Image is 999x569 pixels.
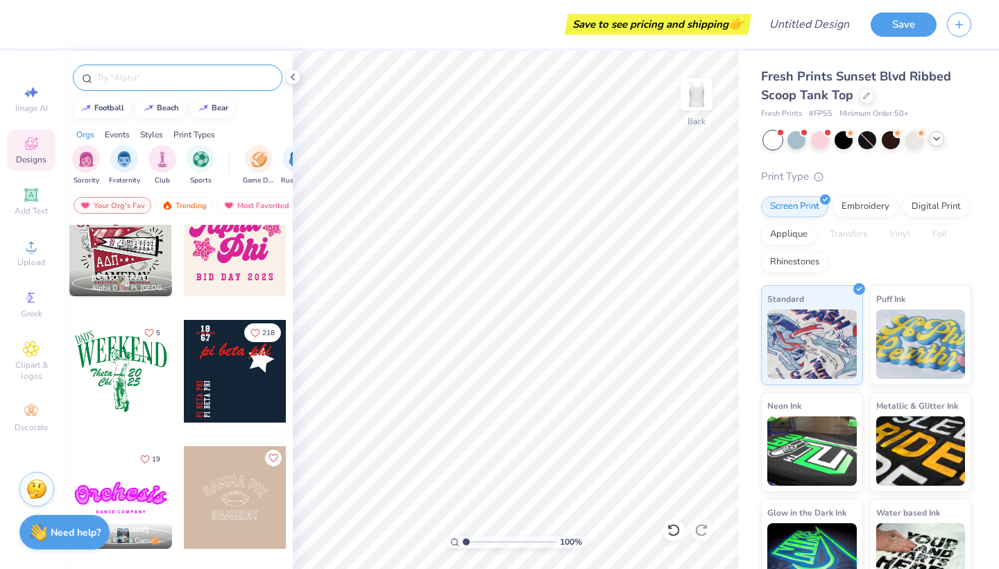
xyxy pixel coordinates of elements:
[728,15,744,32] span: 👉
[155,176,170,186] span: Club
[876,505,940,520] span: Water based Ink
[758,10,860,38] input: Untitled Design
[92,273,149,282] span: [PERSON_NAME]
[223,201,234,210] img: most_fav.gif
[76,128,94,141] div: Orgs
[243,145,275,186] div: filter for Game Day
[560,536,582,548] span: 100 %
[80,201,91,210] img: most_fav.gif
[281,145,313,186] button: filter button
[809,108,832,120] span: # FP55
[80,104,92,112] img: trend_line.gif
[251,151,267,167] img: Game Day Image
[923,224,956,245] div: Foil
[72,145,100,186] div: filter for Sorority
[15,205,48,216] span: Add Text
[135,98,185,119] button: beach
[244,323,281,342] button: Like
[281,176,313,186] span: Rush & Bid
[761,68,951,103] span: Fresh Prints Sunset Blvd Ribbed Scoop Tank Top
[152,456,160,463] span: 19
[688,115,706,128] div: Back
[761,196,828,217] div: Screen Print
[761,252,828,273] div: Rhinestones
[17,257,45,268] span: Upload
[105,128,130,141] div: Events
[190,98,234,119] button: bear
[109,145,140,186] div: filter for Fraternity
[821,224,876,245] div: Transfers
[265,450,282,466] button: Like
[155,197,213,214] div: Trending
[92,525,149,535] span: [PERSON_NAME]
[92,283,166,294] span: Alpha Delta Pi, [GEOGRAPHIC_DATA][US_STATE] at [GEOGRAPHIC_DATA]
[7,359,55,382] span: Clipart & logos
[140,128,163,141] div: Styles
[903,196,970,217] div: Digital Print
[876,416,966,486] img: Metallic & Glitter Ink
[871,12,937,37] button: Save
[94,104,124,112] div: football
[876,398,958,413] span: Metallic & Glitter Ink
[243,145,275,186] button: filter button
[157,104,179,112] div: beach
[148,145,176,186] div: filter for Club
[761,169,971,185] div: Print Type
[15,103,48,114] span: Image AI
[767,398,801,413] span: Neon Ink
[187,145,214,186] div: filter for Sports
[92,536,166,546] span: Kappa Kappa Gamma, [GEOGRAPHIC_DATA][US_STATE]
[162,201,173,210] img: trending.gif
[74,176,99,186] span: Sorority
[190,176,212,186] span: Sports
[876,309,966,379] img: Puff Ink
[876,291,905,306] span: Puff Ink
[217,197,296,214] div: Most Favorited
[73,98,130,119] button: football
[109,176,140,186] span: Fraternity
[198,104,209,112] img: trend_line.gif
[187,145,214,186] button: filter button
[683,80,710,108] img: Back
[155,151,170,167] img: Club Image
[74,197,151,214] div: Your Org's Fav
[51,526,101,539] strong: Need help?
[839,108,909,120] span: Minimum Order: 50 +
[568,14,748,35] div: Save to see pricing and shipping
[78,151,94,167] img: Sorority Image
[761,108,802,120] span: Fresh Prints
[148,145,176,186] button: filter button
[72,145,100,186] button: filter button
[289,151,305,167] img: Rush & Bid Image
[767,309,857,379] img: Standard
[109,145,140,186] button: filter button
[156,330,160,337] span: 5
[117,151,132,167] img: Fraternity Image
[761,224,817,245] div: Applique
[832,196,898,217] div: Embroidery
[21,308,42,319] span: Greek
[767,505,846,520] span: Glow in the Dark Ink
[173,128,215,141] div: Print Types
[193,151,209,167] img: Sports Image
[16,154,46,165] span: Designs
[212,104,228,112] div: bear
[767,416,857,486] img: Neon Ink
[15,422,48,433] span: Decorate
[281,145,313,186] div: filter for Rush & Bid
[134,450,166,468] button: Like
[880,224,919,245] div: Vinyl
[138,323,166,342] button: Like
[243,176,275,186] span: Game Day
[143,104,154,112] img: trend_line.gif
[262,330,275,337] span: 218
[767,291,804,306] span: Standard
[96,71,273,85] input: Try "Alpha"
